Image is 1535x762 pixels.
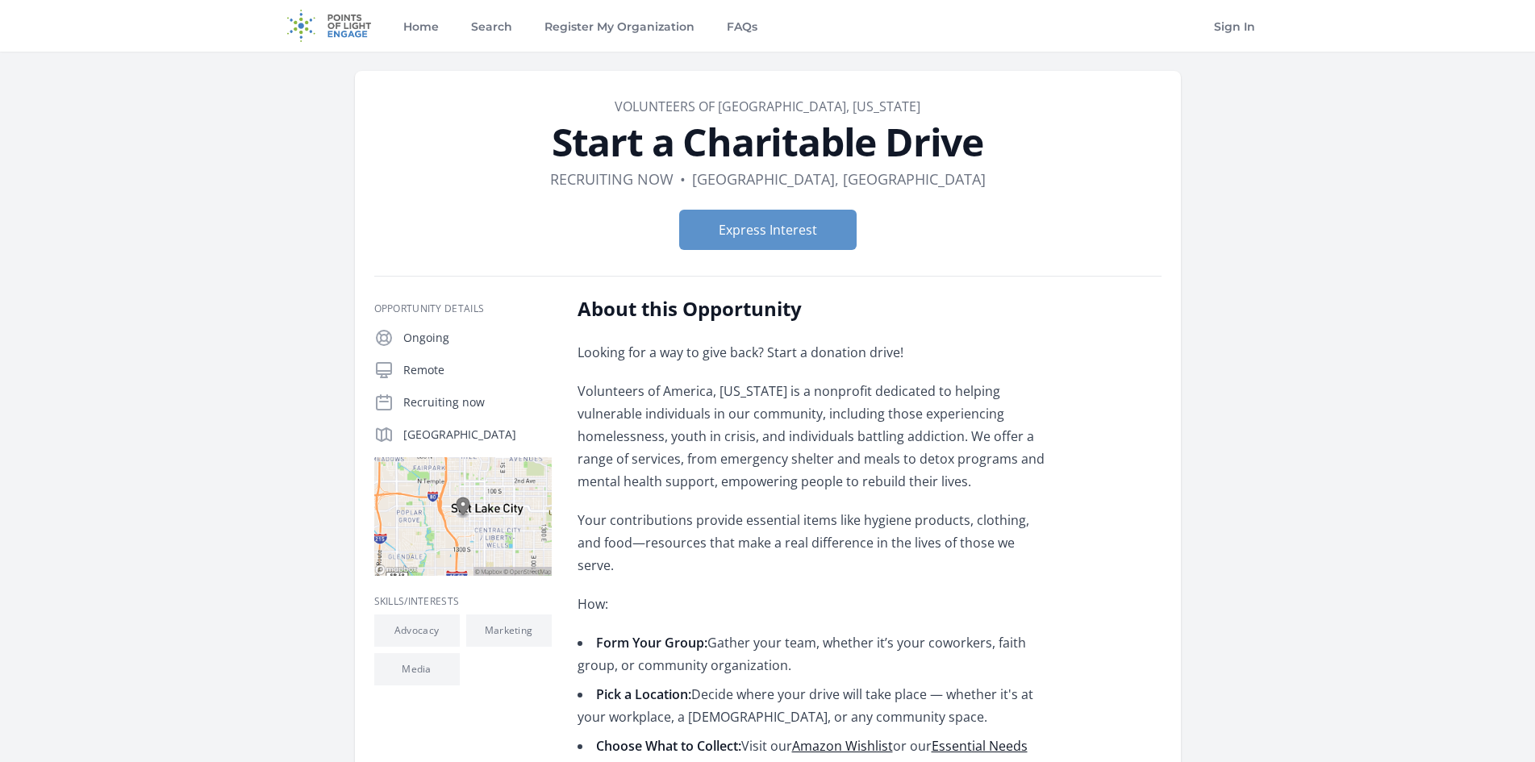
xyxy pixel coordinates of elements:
dd: [GEOGRAPHIC_DATA], [GEOGRAPHIC_DATA] [692,168,986,190]
h3: Skills/Interests [374,595,552,608]
h2: About this Opportunity [578,296,1049,322]
strong: Form Your Group: [596,634,707,652]
li: Media [374,653,460,685]
a: Amazon Wishlist [792,737,893,755]
strong: Choose What to Collect: [596,737,741,755]
p: Your contributions provide essential items like hygiene products, clothing, and food—resources th... [578,509,1049,577]
div: • [680,168,686,190]
p: Ongoing [403,330,552,346]
li: Advocacy [374,614,460,647]
li: Decide where your drive will take place — whether it's at your workplace, a [DEMOGRAPHIC_DATA], o... [578,683,1049,728]
li: Gather your team, whether it’s your coworkers, faith group, or community organization. [578,631,1049,677]
li: Marketing [466,614,552,647]
strong: Pick a Location: [596,685,691,703]
p: Remote [403,362,552,378]
p: Looking for a way to give back? Start a donation drive! [578,341,1049,364]
img: Map [374,457,552,576]
h1: Start a Charitable Drive [374,123,1162,161]
button: Express Interest [679,210,857,250]
p: Volunteers of America, [US_STATE] is a nonprofit dedicated to helping vulnerable individuals in o... [578,380,1049,493]
p: [GEOGRAPHIC_DATA] [403,427,552,443]
p: How: [578,593,1049,615]
dd: Recruiting now [550,168,674,190]
a: Volunteers of [GEOGRAPHIC_DATA], [US_STATE] [615,98,920,115]
h3: Opportunity Details [374,302,552,315]
p: Recruiting now [403,394,552,410]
